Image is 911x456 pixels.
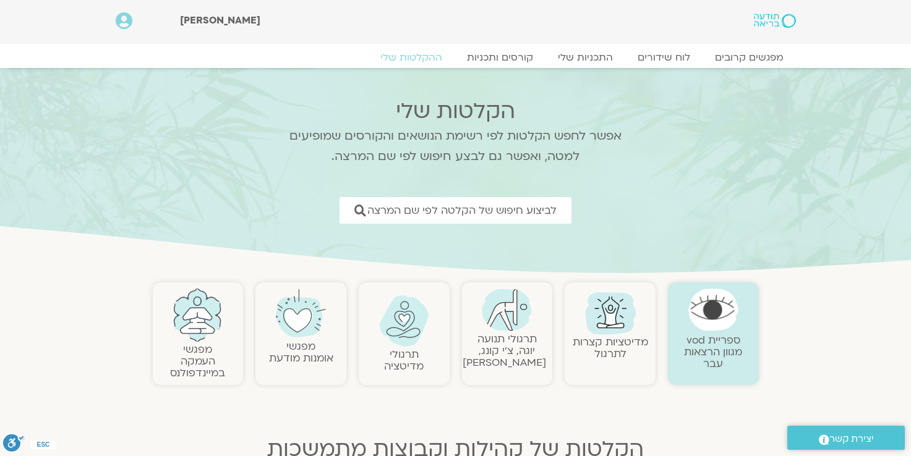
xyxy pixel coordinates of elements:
a: תרגולימדיטציה [384,347,424,373]
a: מדיטציות קצרות לתרגול [573,335,648,361]
a: ספריית vodמגוון הרצאות עבר [684,333,742,371]
a: לוח שידורים [625,51,703,64]
p: אפשר לחפש הקלטות לפי רשימת הנושאים והקורסים שמופיעים למטה, ואפשר גם לבצע חיפוש לפי שם המרצה. [273,126,638,167]
a: לביצוע חיפוש של הקלטה לפי שם המרצה [340,197,571,224]
a: התכניות שלי [545,51,625,64]
span: יצירת קשר [829,431,874,447]
span: [PERSON_NAME] [180,14,260,27]
a: יצירת קשר [787,426,905,450]
span: לביצוע חיפוש של הקלטה לפי שם המרצה [367,205,557,216]
a: מפגשיאומנות מודעת [269,339,333,365]
a: מפגשים קרובים [703,51,796,64]
a: ההקלטות שלי [368,51,455,64]
a: מפגשיהעמקה במיינדפולנס [170,342,225,380]
h2: הקלטות שלי [273,99,638,124]
nav: Menu [116,51,796,64]
a: תרגולי תנועהיוגה, צ׳י קונג, [PERSON_NAME] [463,332,546,369]
a: קורסים ותכניות [455,51,545,64]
